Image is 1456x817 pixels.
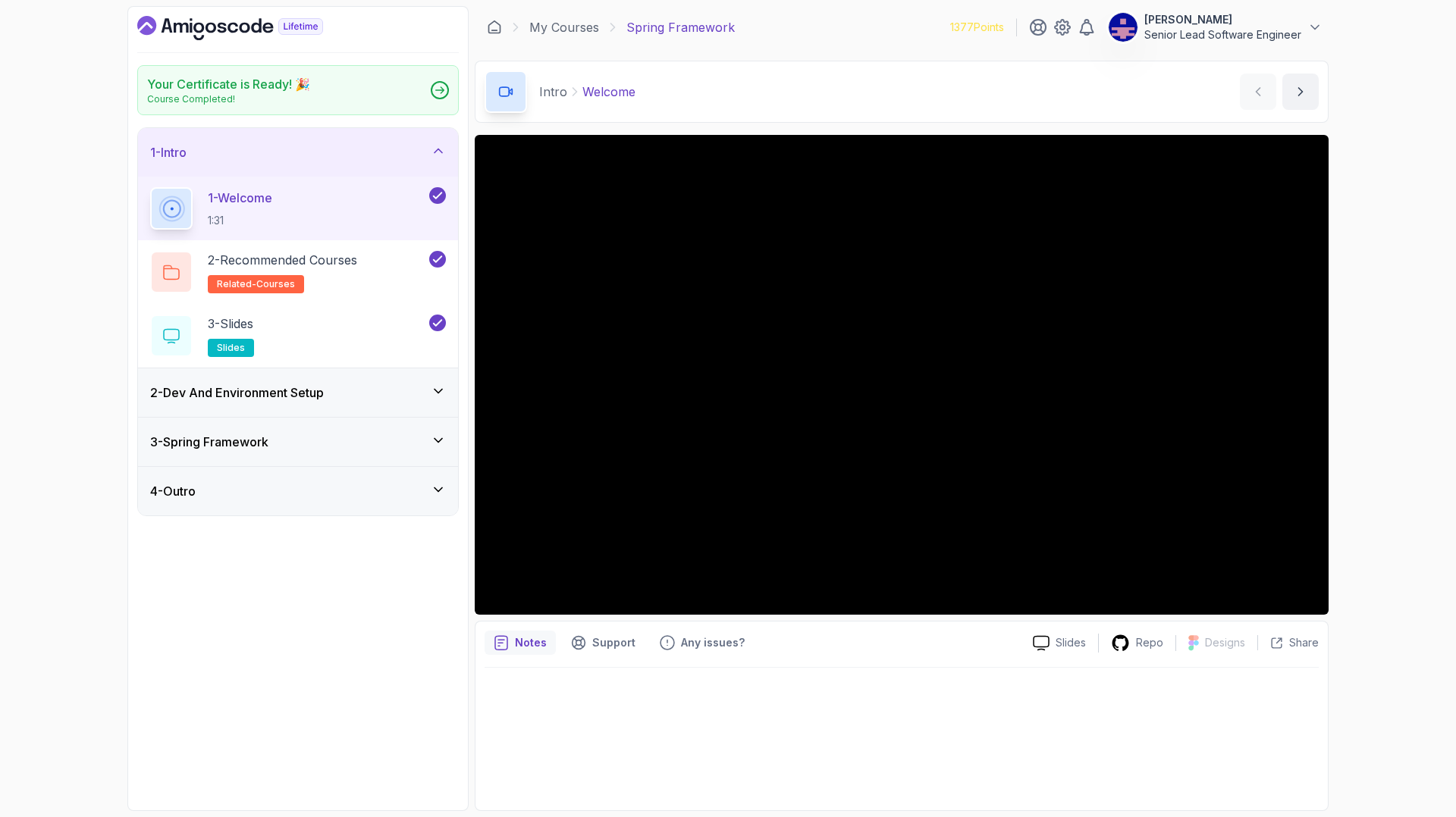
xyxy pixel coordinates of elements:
[150,482,196,500] h3: 4 - Outro
[138,128,458,177] button: 1-Intro
[681,635,745,650] p: Any issues?
[137,16,358,40] a: Dashboard
[1282,74,1319,110] button: next content
[208,189,272,207] p: 1 - Welcome
[1136,635,1163,650] p: Repo
[1099,634,1175,653] a: Repo
[1362,722,1456,794] iframe: chat widget
[626,18,735,36] p: Spring Framework
[582,83,635,101] p: Welcome
[1021,635,1098,651] a: Slides
[651,631,754,655] button: Feedback button
[150,315,446,357] button: 3-Slidesslides
[147,75,310,93] h2: Your Certificate is Ready! 🎉
[217,278,295,290] span: related-courses
[137,65,459,115] a: Your Certificate is Ready! 🎉Course Completed!
[150,383,324,402] h3: 2 - Dev And Environment Setup
[950,20,1004,35] p: 1377 Points
[208,213,272,228] p: 1:31
[138,467,458,515] button: 4-Outro
[475,135,1329,615] iframe: 1 - Hi
[1205,635,1245,650] p: Designs
[1056,635,1086,650] p: Slides
[208,251,357,269] p: 2 - Recommended Courses
[150,143,187,161] h3: 1 - Intro
[539,83,567,101] p: Intro
[592,635,635,650] p: Support
[515,635,547,650] p: Notes
[1109,13,1137,42] img: user profile image
[1289,635,1319,650] p: Share
[1257,635,1319,650] button: Share
[485,631,556,655] button: notes button
[1144,12,1301,27] p: [PERSON_NAME]
[487,20,502,35] a: Dashboard
[208,315,253,333] p: 3 - Slides
[562,631,645,655] button: Support button
[150,433,268,451] h3: 3 - Spring Framework
[1108,12,1323,42] button: user profile image[PERSON_NAME]Senior Lead Software Engineer
[150,251,446,293] button: 2-Recommended Coursesrelated-courses
[150,187,446,230] button: 1-Welcome1:31
[1144,27,1301,42] p: Senior Lead Software Engineer
[529,18,599,36] a: My Courses
[217,342,245,354] span: slides
[138,368,458,417] button: 2-Dev And Environment Setup
[147,93,310,105] p: Course Completed!
[138,418,458,466] button: 3-Spring Framework
[1240,74,1276,110] button: previous content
